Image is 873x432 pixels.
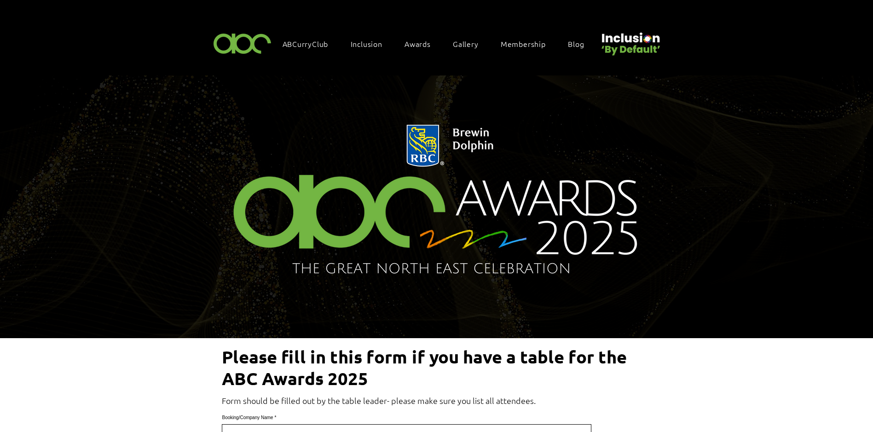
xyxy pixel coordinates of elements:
a: Gallery [448,34,492,53]
nav: Site [278,34,598,53]
a: ABCurryClub [278,34,342,53]
span: Inclusion [351,39,382,49]
span: Awards [405,39,431,49]
span: Form should be filled out by the table leader- please make sure you list all attendees. [222,395,536,406]
div: Inclusion [346,34,396,53]
span: ABCurryClub [283,39,329,49]
span: Please fill in this form if you have a table for the ABC Awards 2025 [222,346,627,389]
span: Blog [568,39,584,49]
label: Booking/Company Name [222,415,591,420]
a: Membership [496,34,560,53]
img: Untitled design (22).png [598,25,662,57]
span: Membership [501,39,546,49]
img: Northern Insights Double Pager Apr 2025.png [208,114,665,288]
div: Awards [400,34,445,53]
span: Gallery [453,39,479,49]
a: Blog [563,34,598,53]
img: ABC-Logo-Blank-Background-01-01-2.png [211,29,274,57]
